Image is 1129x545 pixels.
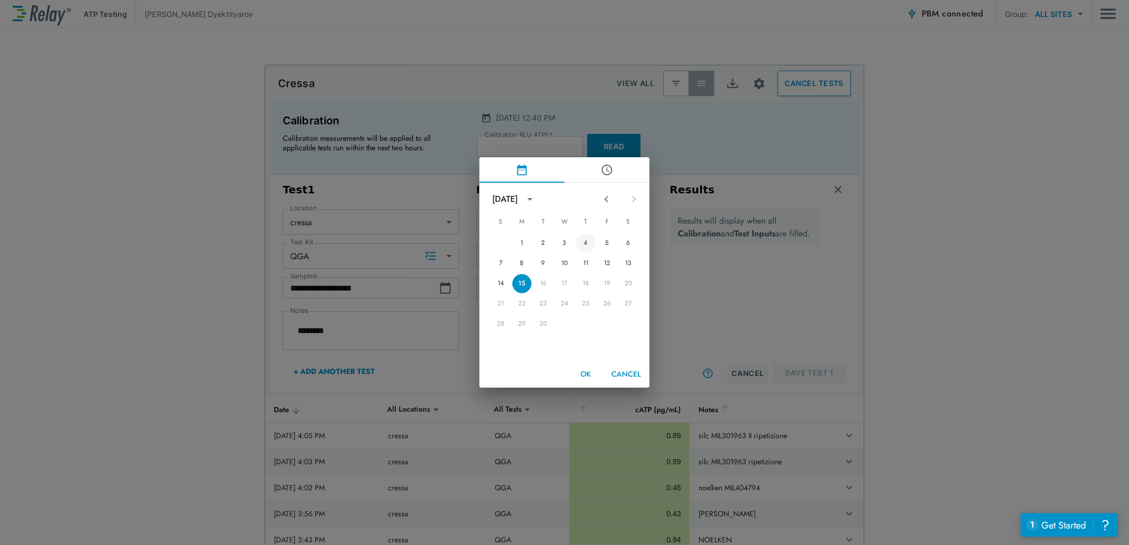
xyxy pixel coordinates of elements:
[555,211,574,233] span: Wednesday
[491,211,510,233] span: Sunday
[619,211,638,233] span: Saturday
[576,211,595,233] span: Thursday
[534,234,553,253] button: 2
[479,157,564,183] button: pick date
[555,254,574,273] button: 10
[597,234,617,253] button: 5
[564,157,650,183] button: pick time
[597,211,617,233] span: Friday
[576,254,595,273] button: 11
[619,234,638,253] button: 6
[555,234,574,253] button: 3
[597,190,616,208] button: Previous month
[492,193,518,206] div: [DATE]
[512,211,532,233] span: Monday
[491,254,510,273] button: 7
[576,234,595,253] button: 4
[534,254,553,273] button: 9
[491,274,510,293] button: 14
[512,254,532,273] button: 8
[619,254,638,273] button: 13
[607,364,645,384] button: Cancel
[512,234,532,253] button: 1
[512,274,532,293] button: 15
[521,190,539,208] button: calendar view is open, switch to year view
[597,254,617,273] button: 12
[569,364,603,384] button: OK
[534,211,553,233] span: Tuesday
[1021,513,1118,537] iframe: Resource center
